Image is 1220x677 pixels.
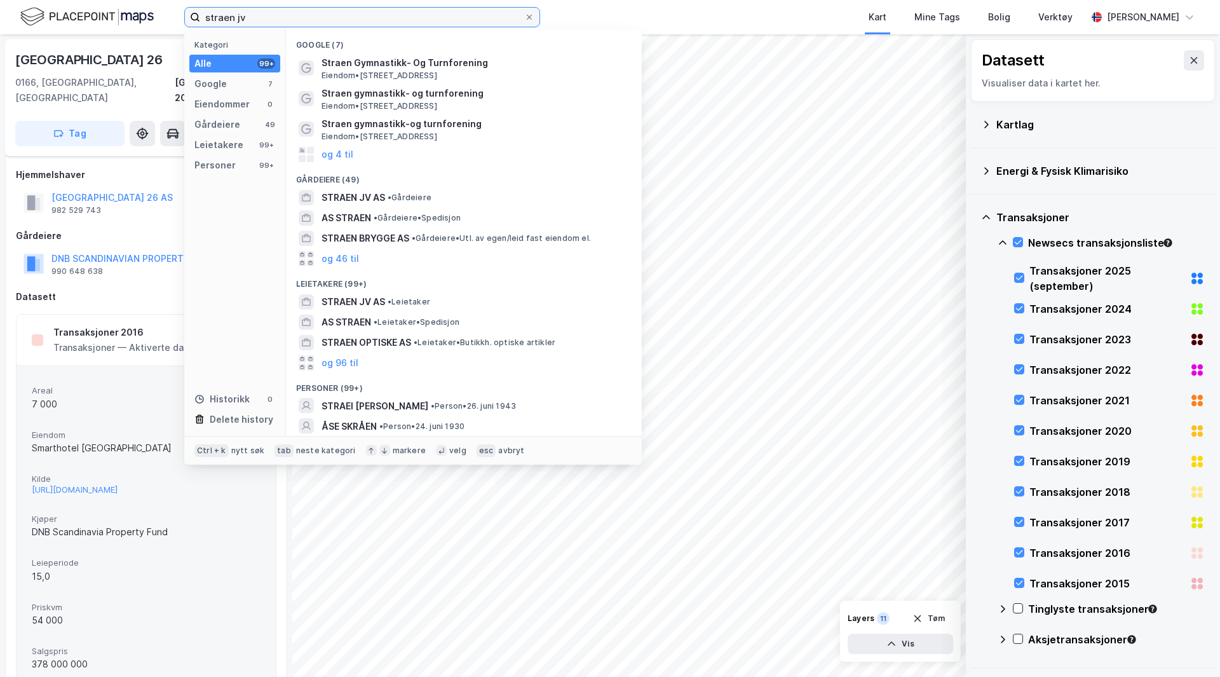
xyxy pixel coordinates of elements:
[15,121,125,146] button: Tag
[393,446,426,456] div: markere
[1038,10,1073,25] div: Verktøy
[231,446,265,456] div: nytt søk
[914,10,960,25] div: Mine Tags
[32,484,118,495] button: [URL][DOMAIN_NAME]
[322,419,377,434] span: ÅSE SKRÅEN
[32,430,261,441] span: Eiendom
[265,79,275,89] div: 7
[322,116,627,132] span: Straen gymnastikk-og turnforening
[848,613,874,624] div: Layers
[274,444,294,457] div: tab
[175,75,277,106] div: [GEOGRAPHIC_DATA], 209/263
[996,117,1205,132] div: Kartlag
[1029,454,1184,469] div: Transaksjoner 2019
[1029,423,1184,439] div: Transaksjoner 2020
[322,147,353,162] button: og 4 til
[265,99,275,109] div: 0
[257,58,275,69] div: 99+
[431,401,435,411] span: •
[1028,632,1205,647] div: Aksjetransaksjoner
[388,193,431,203] span: Gårdeiere
[388,297,391,306] span: •
[53,325,211,340] div: Transaksjoner 2016
[904,608,953,629] button: Tøm
[322,231,409,246] span: STRAEN BRYGGE AS
[982,76,1204,91] div: Visualiser data i kartet her.
[286,30,642,53] div: Google (7)
[32,514,261,524] span: Kjøper
[477,444,496,457] div: esc
[412,233,591,243] span: Gårdeiere • Utl. av egen/leid fast eiendom el.
[1126,634,1137,645] div: Tooltip anchor
[322,355,358,371] button: og 96 til
[210,412,273,427] div: Delete history
[374,213,377,222] span: •
[388,297,430,307] span: Leietaker
[988,10,1010,25] div: Bolig
[286,269,642,292] div: Leietakere (99+)
[194,158,236,173] div: Personer
[996,163,1205,179] div: Energi & Fysisk Klimarisiko
[257,160,275,170] div: 99+
[322,132,437,142] span: Eiendom • [STREET_ADDRESS]
[194,56,212,71] div: Alle
[1029,484,1184,500] div: Transaksjoner 2018
[996,210,1205,225] div: Transaksjoner
[194,40,280,50] div: Kategori
[32,441,261,456] div: Smarthotel [GEOGRAPHIC_DATA]
[194,137,243,153] div: Leietakere
[322,294,385,310] span: STRAEN JV AS
[194,392,250,407] div: Historikk
[1029,545,1184,561] div: Transaksjoner 2016
[194,444,229,457] div: Ctrl + k
[1029,515,1184,530] div: Transaksjoner 2017
[32,524,261,540] div: DNB Scandinavia Property Fund
[32,646,261,657] span: Salgspris
[257,140,275,150] div: 99+
[53,340,211,355] div: Transaksjoner — Aktiverte datasett
[374,317,459,327] span: Leietaker • Spedisjon
[194,117,240,132] div: Gårdeiere
[32,385,261,396] span: Areal
[1028,235,1205,250] div: Newsecs transaksjonsliste
[32,474,261,484] span: Kilde
[374,213,461,223] span: Gårdeiere • Spedisjon
[322,251,359,266] button: og 46 til
[1162,237,1174,249] div: Tooltip anchor
[200,8,524,27] input: Søk på adresse, matrikkel, gårdeiere, leietakere eller personer
[322,315,371,330] span: AS STRAEN
[194,76,227,92] div: Google
[32,557,261,568] span: Leieperiode
[15,75,175,106] div: 0166, [GEOGRAPHIC_DATA], [GEOGRAPHIC_DATA]
[431,401,516,411] span: Person • 26. juni 1943
[1029,362,1184,378] div: Transaksjoner 2022
[51,205,101,215] div: 982 529 743
[16,228,276,243] div: Gårdeiere
[32,613,261,628] div: 54 000
[322,55,627,71] span: Straen Gymnastikk- Og Turnforening
[32,657,261,672] div: 378 000 000
[379,421,464,432] span: Person • 24. juni 1930
[877,612,890,625] div: 11
[374,317,377,327] span: •
[265,120,275,130] div: 49
[1028,601,1205,617] div: Tinglyste transaksjoner
[32,397,261,412] div: 7 000
[1029,393,1184,408] div: Transaksjoner 2021
[1029,301,1184,317] div: Transaksjoner 2024
[16,167,276,182] div: Hjemmelshaver
[265,394,275,404] div: 0
[498,446,524,456] div: avbryt
[1029,332,1184,347] div: Transaksjoner 2023
[1156,616,1220,677] iframe: Chat Widget
[322,335,411,350] span: STRAEN OPTISKE AS
[414,338,555,348] span: Leietaker • Butikkh. optiske artikler
[16,289,276,304] div: Datasett
[322,101,437,111] span: Eiendom • [STREET_ADDRESS]
[32,602,261,613] span: Priskvm
[322,210,371,226] span: AS STRAEN
[869,10,886,25] div: Kart
[412,233,416,243] span: •
[1107,10,1179,25] div: [PERSON_NAME]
